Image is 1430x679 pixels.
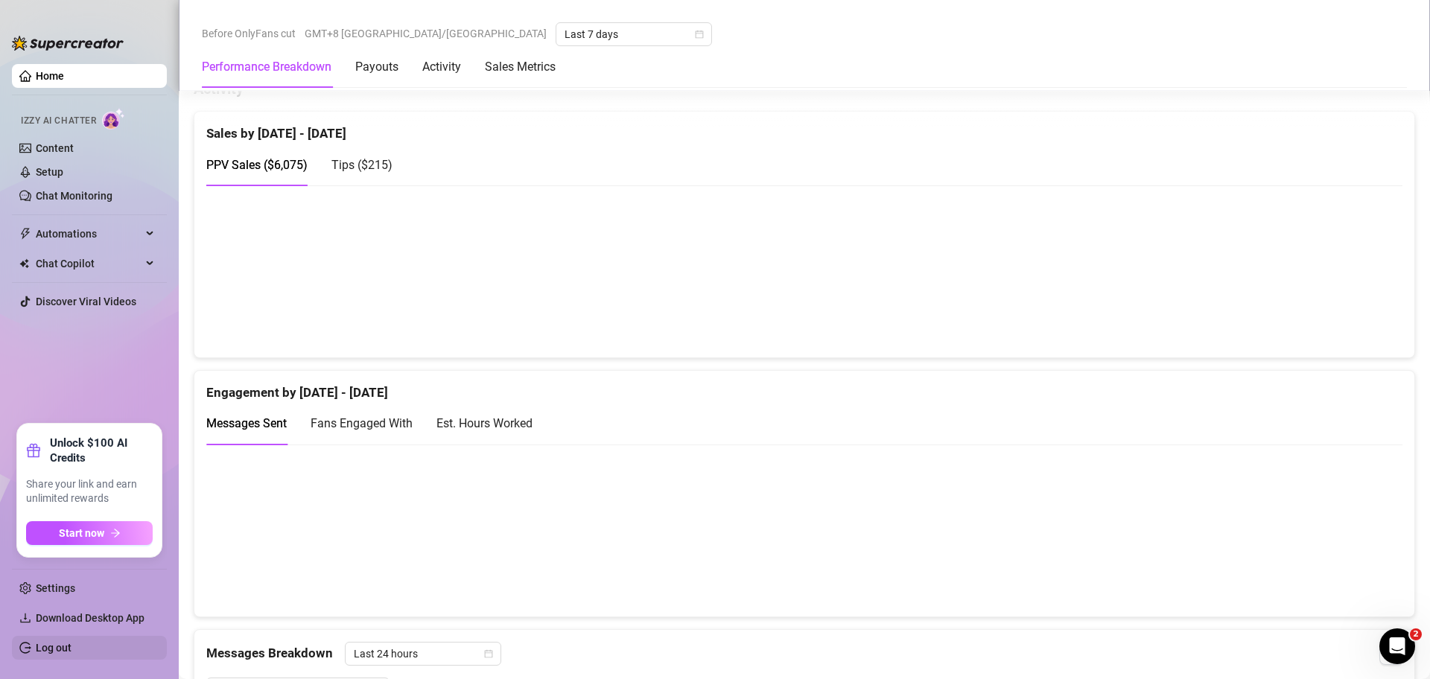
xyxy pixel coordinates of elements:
[206,158,308,172] span: PPV Sales ( $6,075 )
[485,58,556,76] div: Sales Metrics
[355,58,398,76] div: Payouts
[19,612,31,624] span: download
[59,527,104,539] span: Start now
[202,22,296,45] span: Before OnlyFans cut
[36,612,144,624] span: Download Desktop App
[305,22,547,45] span: GMT+8 [GEOGRAPHIC_DATA]/[GEOGRAPHIC_DATA]
[484,649,493,658] span: calendar
[565,23,703,45] span: Last 7 days
[206,416,287,430] span: Messages Sent
[36,142,74,154] a: Content
[206,642,1402,666] div: Messages Breakdown
[331,158,393,172] span: Tips ( $215 )
[50,436,153,465] strong: Unlock $100 AI Credits
[36,166,63,178] a: Setup
[1410,628,1422,640] span: 2
[206,371,1402,403] div: Engagement by [DATE] - [DATE]
[26,443,41,458] span: gift
[1379,628,1415,664] iframe: Intercom live chat
[36,222,142,246] span: Automations
[36,296,136,307] a: Discover Viral Videos
[436,414,533,433] div: Est. Hours Worked
[102,108,125,130] img: AI Chatter
[36,582,75,594] a: Settings
[110,528,121,538] span: arrow-right
[311,416,413,430] span: Fans Engaged With
[19,258,29,269] img: Chat Copilot
[695,30,704,39] span: calendar
[36,252,142,275] span: Chat Copilot
[36,70,64,82] a: Home
[26,477,153,506] span: Share your link and earn unlimited rewards
[206,112,1402,144] div: Sales by [DATE] - [DATE]
[202,58,331,76] div: Performance Breakdown
[12,36,124,51] img: logo-BBDzfeDw.svg
[354,643,492,665] span: Last 24 hours
[26,521,153,545] button: Start nowarrow-right
[36,642,71,654] a: Log out
[36,190,112,202] a: Chat Monitoring
[21,114,96,128] span: Izzy AI Chatter
[422,58,461,76] div: Activity
[19,228,31,240] span: thunderbolt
